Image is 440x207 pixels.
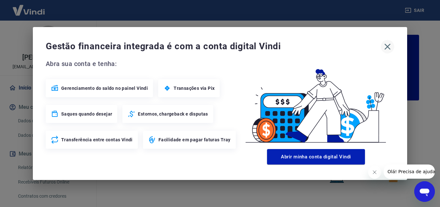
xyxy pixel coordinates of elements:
img: Good Billing [238,59,394,146]
iframe: Fechar mensagem [368,166,381,179]
span: Saques quando desejar [61,111,112,117]
span: Abra sua conta e tenha: [46,59,238,69]
span: Olá! Precisa de ajuda? [4,5,54,10]
span: Gestão financeira integrada é com a conta digital Vindi [46,40,381,53]
iframe: Mensagem da empresa [384,165,435,179]
span: Transferência entre contas Vindi [61,136,133,143]
iframe: Botão para abrir a janela de mensagens [414,181,435,202]
button: Abrir minha conta digital Vindi [267,149,365,165]
span: Gerenciamento do saldo no painel Vindi [61,85,148,91]
span: Estornos, chargeback e disputas [138,111,208,117]
span: Transações via Pix [174,85,215,91]
span: Facilidade em pagar faturas Tray [158,136,231,143]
